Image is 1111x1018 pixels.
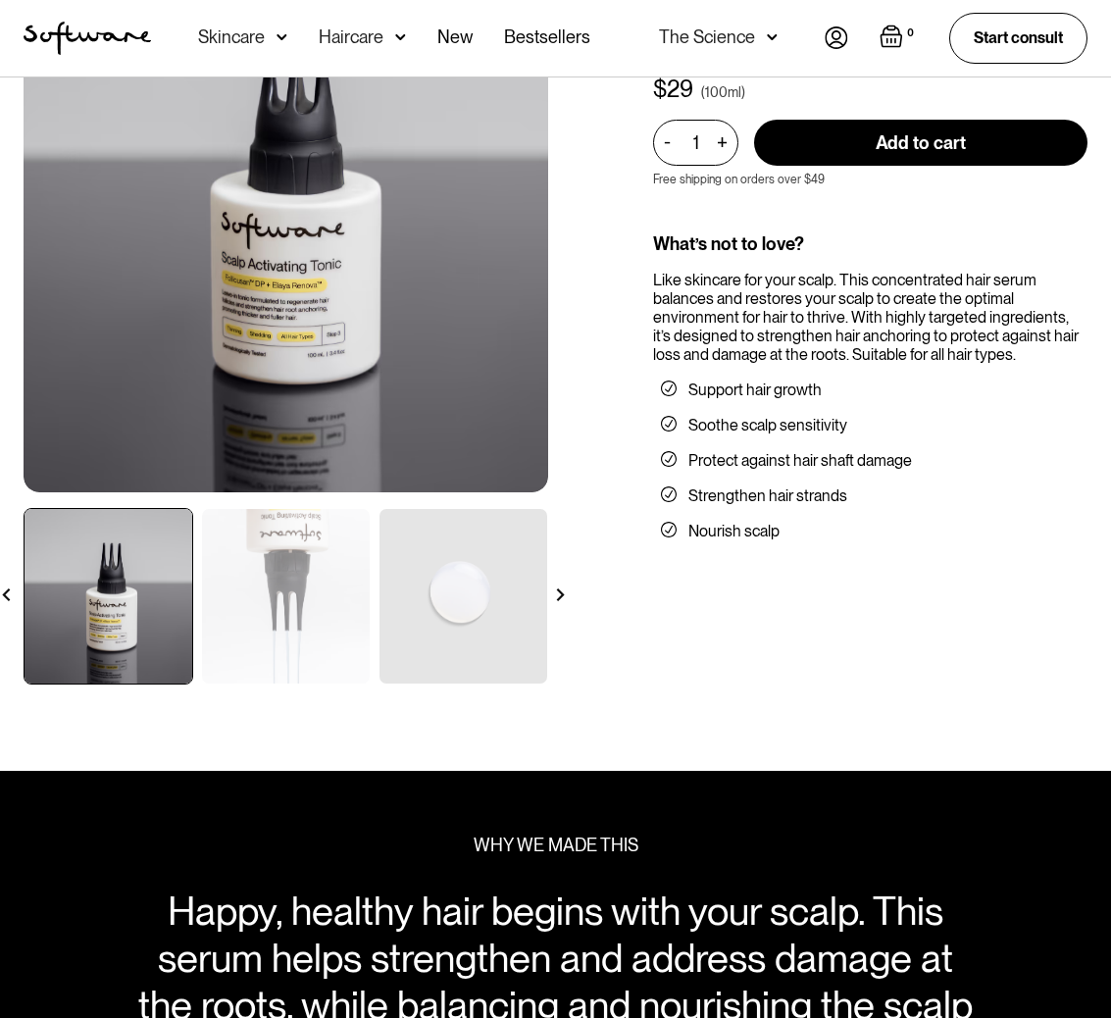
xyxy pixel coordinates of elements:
[661,486,1080,506] li: Strengthen hair strands
[319,27,383,47] div: Haircare
[754,120,1087,166] input: Add to cart
[903,25,918,42] div: 0
[664,131,677,153] div: -
[767,27,778,47] img: arrow down
[653,233,1087,255] div: What’s not to love?
[667,76,693,104] div: 29
[880,25,918,52] a: Open empty cart
[661,416,1080,435] li: Soothe scalp sensitivity
[395,27,406,47] img: arrow down
[554,588,567,601] img: arrow right
[661,381,1080,400] li: Support hair growth
[24,22,151,55] a: home
[198,27,265,47] div: Skincare
[711,131,732,154] div: +
[661,522,1080,541] li: Nourish scalp
[474,835,638,856] div: WHY WE MADE THIS
[701,82,745,102] div: (100ml)
[949,13,1087,63] a: Start consult
[24,22,151,55] img: Software Logo
[653,76,667,104] div: $
[661,451,1080,471] li: Protect against hair shaft damage
[653,173,825,186] p: Free shipping on orders over $49
[277,27,287,47] img: arrow down
[653,271,1087,365] div: Like skincare for your scalp. This concentrated hair serum balances and restores your scalp to cr...
[659,27,755,47] div: The Science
